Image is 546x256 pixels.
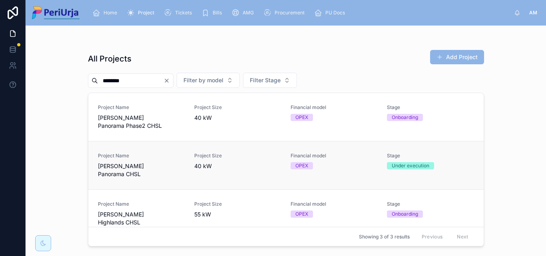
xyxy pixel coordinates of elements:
[430,50,484,64] button: Add Project
[177,73,240,88] button: Select Button
[175,10,192,16] span: Tickets
[194,162,281,170] span: 40 kW
[161,6,197,20] a: Tickets
[312,6,351,20] a: PU Docs
[250,76,281,84] span: Filter Stage
[104,10,117,16] span: Home
[163,77,173,84] button: Clear
[359,234,410,240] span: Showing 3 of 3 results
[387,104,474,111] span: Stage
[32,6,80,19] img: App logo
[98,153,185,159] span: Project Name
[392,114,418,121] div: Onboarding
[529,10,537,16] span: AM
[88,93,484,141] a: Project Name[PERSON_NAME] Panorama Phase2 CHSLProject Size40 kWFinancial modelOPEXStageOnboarding
[387,153,474,159] span: Stage
[194,210,281,218] span: 55 kW
[124,6,160,20] a: Project
[98,114,185,130] span: [PERSON_NAME] Panorama Phase2 CHSL
[194,114,281,122] span: 40 kW
[183,76,223,84] span: Filter by model
[243,10,254,16] span: AMG
[261,6,310,20] a: Procurement
[88,53,132,64] h1: All Projects
[194,153,281,159] span: Project Size
[213,10,222,16] span: Bills
[291,153,377,159] span: Financial model
[194,201,281,207] span: Project Size
[229,6,259,20] a: AMG
[291,104,377,111] span: Financial model
[275,10,305,16] span: Procurement
[138,10,154,16] span: Project
[295,210,308,218] div: OPEX
[98,201,185,207] span: Project Name
[392,162,429,169] div: Under execution
[325,10,345,16] span: PU Docs
[86,4,514,22] div: scrollable content
[243,73,297,88] button: Select Button
[98,210,185,226] span: [PERSON_NAME] Highlands CHSL
[98,104,185,111] span: Project Name
[194,104,281,111] span: Project Size
[392,210,418,218] div: Onboarding
[295,162,308,169] div: OPEX
[98,162,185,178] span: [PERSON_NAME] Panorama CHSL
[387,201,474,207] span: Stage
[199,6,227,20] a: Bills
[88,189,484,238] a: Project Name[PERSON_NAME] Highlands CHSLProject Size55 kWFinancial modelOPEXStageOnboarding
[291,201,377,207] span: Financial model
[90,6,123,20] a: Home
[295,114,308,121] div: OPEX
[88,141,484,189] a: Project Name[PERSON_NAME] Panorama CHSLProject Size40 kWFinancial modelOPEXStageUnder execution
